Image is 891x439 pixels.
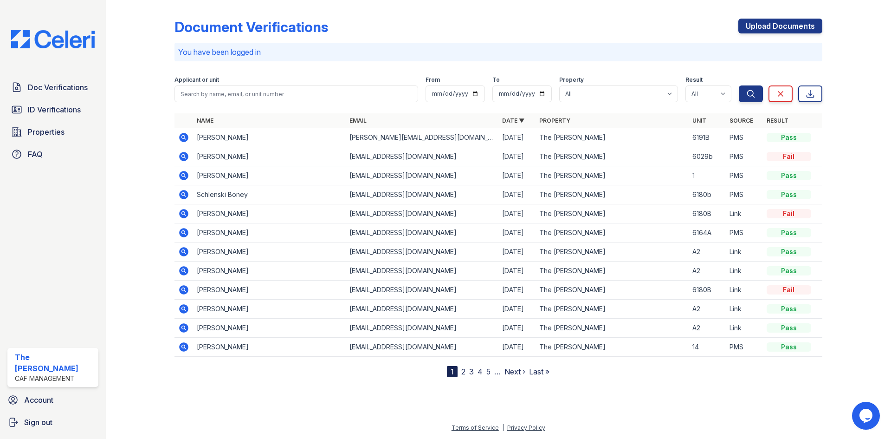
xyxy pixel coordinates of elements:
a: 5 [486,367,491,376]
a: Result [767,117,788,124]
a: Email [349,117,367,124]
td: PMS [726,223,763,242]
td: Link [726,281,763,300]
td: 1 [689,166,726,185]
td: [EMAIL_ADDRESS][DOMAIN_NAME] [346,185,498,204]
td: The [PERSON_NAME] [536,185,688,204]
p: You have been logged in [178,46,819,58]
td: A2 [689,319,726,338]
a: 4 [478,367,483,376]
td: 6029b [689,147,726,166]
td: [DATE] [498,166,536,185]
a: Source [730,117,753,124]
td: The [PERSON_NAME] [536,223,688,242]
div: Fail [767,285,811,295]
iframe: chat widget [852,402,882,430]
td: Schlenski Boney [193,185,346,204]
td: [EMAIL_ADDRESS][DOMAIN_NAME] [346,262,498,281]
span: Doc Verifications [28,82,88,93]
td: The [PERSON_NAME] [536,338,688,357]
a: Unit [692,117,706,124]
td: [EMAIL_ADDRESS][DOMAIN_NAME] [346,281,498,300]
td: [EMAIL_ADDRESS][DOMAIN_NAME] [346,223,498,242]
td: [PERSON_NAME] [193,319,346,338]
td: 6164A [689,223,726,242]
span: Account [24,394,53,406]
a: 2 [461,367,465,376]
td: The [PERSON_NAME] [536,147,688,166]
div: Pass [767,247,811,256]
a: Account [4,391,102,409]
td: [DATE] [498,185,536,204]
span: … [494,366,501,377]
span: Properties [28,126,65,138]
td: [EMAIL_ADDRESS][DOMAIN_NAME] [346,242,498,262]
div: Pass [767,342,811,352]
td: The [PERSON_NAME] [536,242,688,262]
td: [DATE] [498,300,536,319]
td: [PERSON_NAME] [193,223,346,242]
td: [PERSON_NAME] [193,204,346,223]
td: [DATE] [498,223,536,242]
div: Pass [767,133,811,142]
a: Doc Verifications [7,78,98,97]
div: | [502,424,504,431]
td: [DATE] [498,319,536,338]
label: From [426,76,440,84]
td: PMS [726,166,763,185]
td: [EMAIL_ADDRESS][DOMAIN_NAME] [346,300,498,319]
td: 14 [689,338,726,357]
div: 1 [447,366,458,377]
td: Link [726,319,763,338]
div: Fail [767,152,811,161]
div: Pass [767,228,811,237]
td: [EMAIL_ADDRESS][DOMAIN_NAME] [346,338,498,357]
a: Upload Documents [738,19,822,33]
span: ID Verifications [28,104,81,115]
td: 6191B [689,128,726,147]
div: Fail [767,209,811,218]
td: [EMAIL_ADDRESS][DOMAIN_NAME] [346,319,498,338]
td: PMS [726,185,763,204]
td: A2 [689,262,726,281]
td: Link [726,242,763,262]
td: The [PERSON_NAME] [536,281,688,300]
td: Link [726,204,763,223]
div: CAF Management [15,374,95,383]
span: Sign out [24,417,52,428]
td: A2 [689,300,726,319]
div: Pass [767,171,811,180]
div: Document Verifications [174,19,328,35]
label: Applicant or unit [174,76,219,84]
td: [PERSON_NAME] [193,128,346,147]
td: [DATE] [498,262,536,281]
td: [EMAIL_ADDRESS][DOMAIN_NAME] [346,204,498,223]
td: [PERSON_NAME] [193,166,346,185]
td: 6180B [689,204,726,223]
td: Link [726,300,763,319]
a: Last » [529,367,549,376]
td: [DATE] [498,147,536,166]
td: [DATE] [498,338,536,357]
td: Link [726,262,763,281]
td: [DATE] [498,204,536,223]
a: Next › [504,367,525,376]
div: The [PERSON_NAME] [15,352,95,374]
input: Search by name, email, or unit number [174,85,418,102]
a: Property [539,117,570,124]
td: 6180b [689,185,726,204]
label: To [492,76,500,84]
td: [PERSON_NAME][EMAIL_ADDRESS][DOMAIN_NAME] [346,128,498,147]
td: [DATE] [498,281,536,300]
span: FAQ [28,149,43,160]
img: CE_Logo_Blue-a8612792a0a2168367f1c8372b55b34899dd931a85d93a1a3d3e32e68fde9ad4.png [4,30,102,48]
a: Terms of Service [452,424,499,431]
div: Pass [767,323,811,333]
td: [DATE] [498,242,536,262]
td: PMS [726,147,763,166]
div: Pass [767,304,811,314]
a: 3 [469,367,474,376]
td: The [PERSON_NAME] [536,166,688,185]
td: [DATE] [498,128,536,147]
td: The [PERSON_NAME] [536,204,688,223]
